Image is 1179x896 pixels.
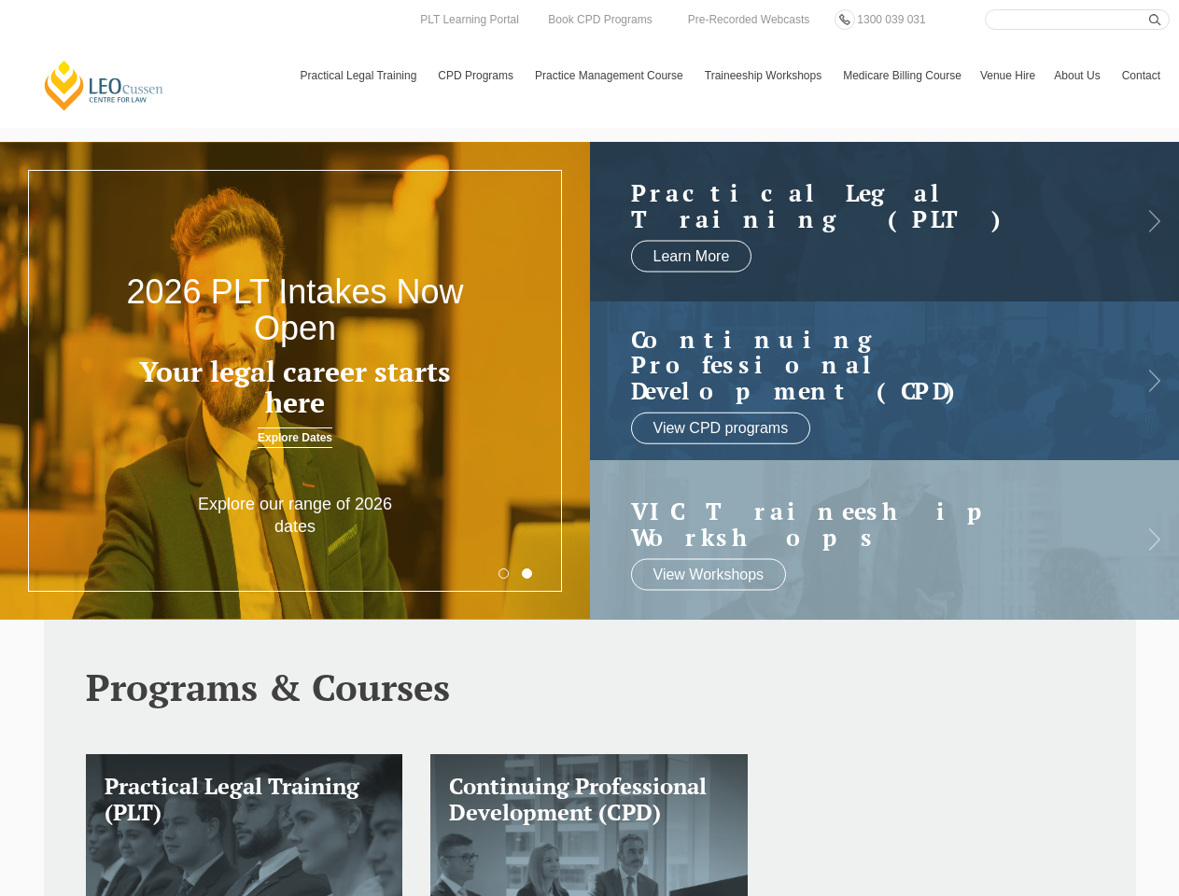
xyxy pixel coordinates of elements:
[1113,49,1170,103] a: Contact
[105,773,385,827] h3: Practical Legal Training (PLT)
[291,49,429,103] a: Practical Legal Training
[428,49,526,103] a: CPD Programs
[118,273,471,347] h2: 2026 PLT Intakes Now Open
[498,568,509,579] button: 1
[543,9,656,30] a: Book CPD Programs
[631,326,1102,403] h2: Continuing Professional Development (CPD)
[631,326,1102,403] a: Continuing ProfessionalDevelopment (CPD)
[1045,49,1112,103] a: About Us
[177,494,414,538] p: Explore our range of 2026 dates
[258,427,332,448] a: Explore Dates
[683,9,815,30] a: Pre-Recorded Webcasts
[631,241,752,273] a: Learn More
[631,180,1102,231] h2: Practical Legal Training (PLT)
[834,49,971,103] a: Medicare Billing Course
[971,49,1045,103] a: Venue Hire
[631,180,1102,231] a: Practical LegalTraining (PLT)
[118,357,471,418] h3: Your legal career starts here
[631,559,787,591] a: View Workshops
[631,413,811,444] a: View CPD programs
[522,568,532,579] button: 2
[857,13,925,26] span: 1300 039 031
[449,773,729,827] h3: Continuing Professional Development (CPD)
[852,9,930,30] a: 1300 039 031
[42,59,166,112] a: [PERSON_NAME] Centre for Law
[631,498,1102,550] a: VIC Traineeship Workshops
[86,666,1094,707] h2: Programs & Courses
[526,49,695,103] a: Practice Management Course
[415,9,524,30] a: PLT Learning Portal
[695,49,834,103] a: Traineeship Workshops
